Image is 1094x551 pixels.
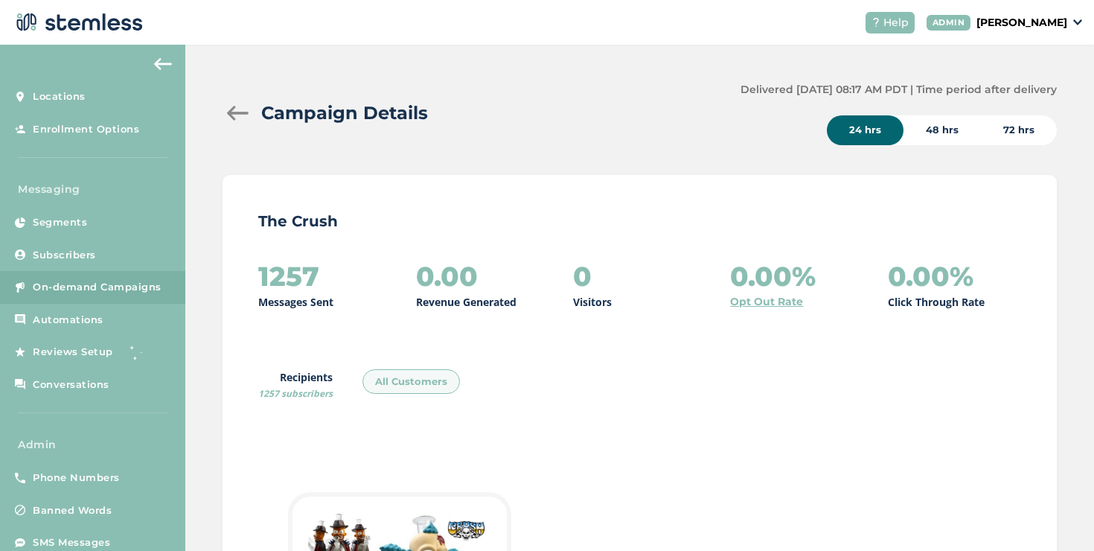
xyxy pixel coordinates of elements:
span: Enrollment Options [33,122,139,137]
h2: 1257 [258,261,319,291]
span: Locations [33,89,86,104]
iframe: Chat Widget [1020,480,1094,551]
p: Visitors [573,294,612,310]
h2: 0 [573,261,592,291]
div: All Customers [362,369,460,395]
span: Reviews Setup [33,345,113,360]
p: Messages Sent [258,294,333,310]
h2: 0.00 [416,261,478,291]
p: Click Through Rate [888,294,985,310]
h2: Campaign Details [261,100,428,127]
label: Recipients [258,369,333,401]
img: icon-help-white-03924b79.svg [871,18,880,27]
span: Segments [33,215,87,230]
img: glitter-stars-b7820f95.gif [124,337,154,367]
p: [PERSON_NAME] [976,15,1067,31]
div: 48 hrs [903,115,981,145]
span: Phone Numbers [33,471,120,485]
span: Banned Words [33,503,112,518]
p: Revenue Generated [416,294,516,310]
a: Opt Out Rate [730,294,803,310]
span: Conversations [33,378,109,392]
h2: 0.00% [888,261,973,291]
div: 72 hrs [981,115,1057,145]
div: 24 hrs [827,115,903,145]
img: icon-arrow-back-accent-c549486e.svg [154,58,172,70]
span: 1257 subscribers [258,387,333,400]
p: The Crush [258,211,1021,232]
img: logo-dark-0685b13c.svg [12,7,143,37]
div: ADMIN [927,15,971,31]
span: Subscribers [33,248,96,263]
img: icon_down-arrow-small-66adaf34.svg [1073,19,1082,25]
span: SMS Messages [33,535,110,550]
h2: 0.00% [730,261,816,291]
span: Help [883,15,909,31]
span: Automations [33,313,103,328]
label: Delivered [DATE] 08:17 AM PDT | Time period after delivery [740,82,1057,98]
span: On-demand Campaigns [33,280,161,295]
